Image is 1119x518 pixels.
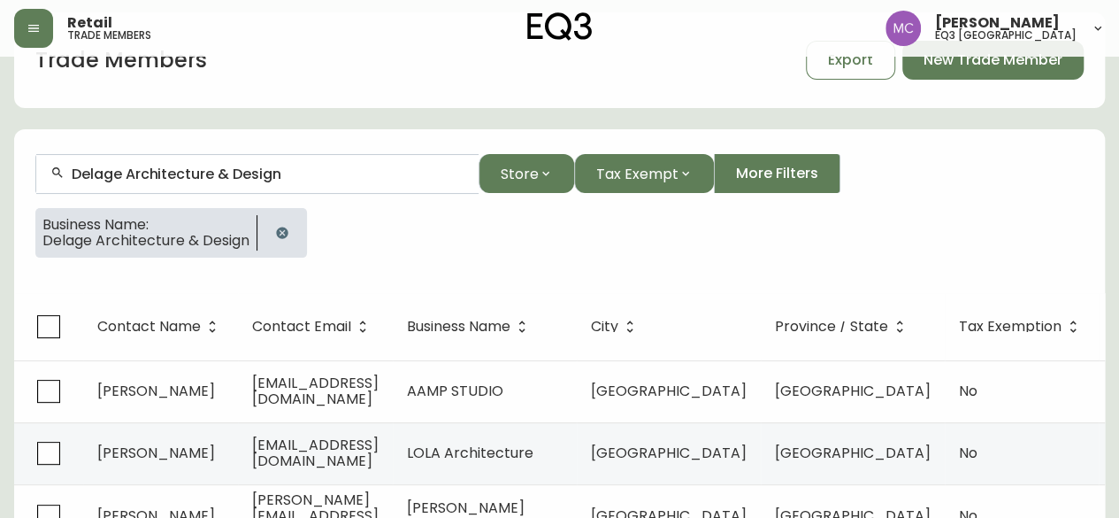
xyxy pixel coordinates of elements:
[67,30,151,41] h5: trade members
[97,443,215,463] span: [PERSON_NAME]
[407,319,533,335] span: Business Name
[775,319,911,335] span: Province / State
[885,11,921,46] img: 6dbdb61c5655a9a555815750a11666cc
[252,319,374,335] span: Contact Email
[959,381,977,401] span: No
[252,435,379,471] span: [EMAIL_ADDRESS][DOMAIN_NAME]
[97,319,224,335] span: Contact Name
[714,154,840,193] button: More Filters
[959,319,1085,335] span: Tax Exemption
[806,41,895,80] button: Export
[935,16,1060,30] span: [PERSON_NAME]
[591,319,641,335] span: City
[775,443,931,463] span: [GEOGRAPHIC_DATA]
[72,166,464,182] input: Search
[596,163,678,185] span: Tax Exempt
[574,154,714,193] button: Tax Exempt
[591,321,618,332] span: City
[775,321,888,332] span: Province / State
[501,163,539,185] span: Store
[527,12,593,41] img: logo
[97,381,215,401] span: [PERSON_NAME]
[252,373,379,409] span: [EMAIL_ADDRESS][DOMAIN_NAME]
[902,41,1084,80] button: New Trade Member
[35,45,207,75] h1: Trade Members
[479,154,574,193] button: Store
[42,233,249,249] span: Delage Architecture & Design
[407,381,503,401] span: AAMP STUDIO
[591,443,747,463] span: [GEOGRAPHIC_DATA]
[67,16,112,30] span: Retail
[252,321,351,332] span: Contact Email
[959,321,1062,332] span: Tax Exemption
[97,321,201,332] span: Contact Name
[775,381,931,401] span: [GEOGRAPHIC_DATA]
[924,50,1062,70] span: New Trade Member
[959,443,977,463] span: No
[935,30,1077,41] h5: eq3 [GEOGRAPHIC_DATA]
[42,217,249,233] span: Business Name:
[591,381,747,401] span: [GEOGRAPHIC_DATA]
[828,50,873,70] span: Export
[407,443,533,463] span: LOLA Architecture
[407,321,510,332] span: Business Name
[736,164,818,183] span: More Filters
